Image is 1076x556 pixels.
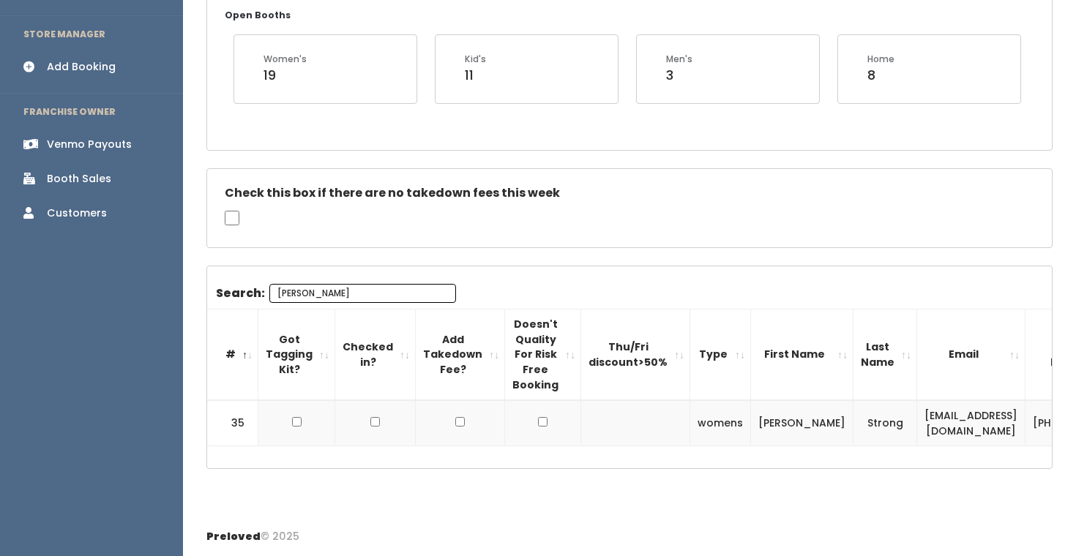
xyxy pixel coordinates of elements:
div: Men's [666,53,692,66]
th: Got Tagging Kit?: activate to sort column ascending [258,309,335,400]
div: © 2025 [206,517,299,544]
td: [EMAIL_ADDRESS][DOMAIN_NAME] [917,400,1025,446]
label: Search: [216,284,456,303]
div: Add Booking [47,59,116,75]
div: 3 [666,66,692,85]
th: Last Name: activate to sort column ascending [853,309,917,400]
th: Checked in?: activate to sort column ascending [335,309,416,400]
th: Thu/Fri discount&gt;50%: activate to sort column ascending [581,309,690,400]
th: Add Takedown Fee?: activate to sort column ascending [416,309,505,400]
th: Type: activate to sort column ascending [690,309,751,400]
th: First Name: activate to sort column ascending [751,309,853,400]
div: Home [867,53,894,66]
div: 19 [264,66,307,85]
input: Search: [269,284,456,303]
small: Open Booths [225,9,291,21]
div: Customers [47,206,107,221]
th: Doesn't Quality For Risk Free Booking : activate to sort column ascending [505,309,581,400]
div: Booth Sales [47,171,111,187]
div: 8 [867,66,894,85]
div: Women's [264,53,307,66]
td: womens [690,400,751,446]
h5: Check this box if there are no takedown fees this week [225,187,1034,200]
div: 11 [465,66,486,85]
td: 35 [207,400,258,446]
th: Email: activate to sort column ascending [917,309,1025,400]
span: Preloved [206,529,261,544]
td: [PERSON_NAME] [751,400,853,446]
th: #: activate to sort column descending [207,309,258,400]
td: Strong [853,400,917,446]
div: Venmo Payouts [47,137,132,152]
div: Kid's [465,53,486,66]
